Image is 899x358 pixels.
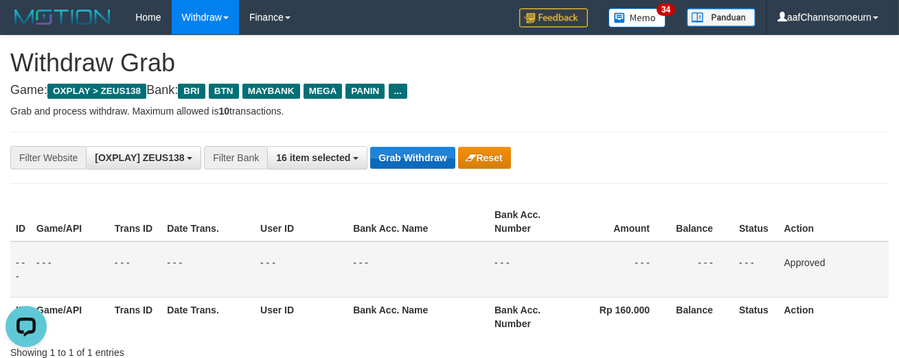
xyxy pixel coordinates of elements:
th: Status [733,297,779,336]
td: - - - [489,241,578,298]
button: 16 item selected [267,146,367,169]
th: Bank Acc. Number [489,202,578,241]
span: 34 [657,3,675,16]
button: Reset [458,147,511,169]
span: ... [389,84,407,99]
th: Status [733,202,779,241]
th: Balance [670,202,733,241]
button: Grab Withdraw [370,147,455,169]
span: MAYBANK [242,84,300,99]
img: panduan.png [687,8,755,27]
th: Game/API [31,202,109,241]
td: - - - [578,241,670,298]
span: MEGA [304,84,343,99]
button: Open LiveChat chat widget [5,5,47,47]
th: Amount [578,202,670,241]
span: BTN [209,84,239,99]
span: 16 item selected [276,152,350,163]
p: Grab and process withdraw. Maximum allowed is transactions. [10,104,889,118]
h1: Withdraw Grab [10,49,889,77]
th: Action [779,202,889,241]
span: PANIN [345,84,385,99]
img: Button%20Memo.svg [608,8,666,27]
th: User ID [255,297,348,336]
th: Bank Acc. Name [348,202,489,241]
span: [OXPLAY] ZEUS138 [95,152,184,163]
td: - - - [10,241,31,298]
h4: Game: Bank: [10,84,889,97]
th: Date Trans. [161,202,255,241]
button: [OXPLAY] ZEUS138 [86,146,201,169]
th: Bank Acc. Number [489,297,578,336]
th: Action [779,297,889,336]
td: - - - [109,241,161,298]
th: Trans ID [109,202,161,241]
td: - - - [31,241,109,298]
th: Balance [670,297,733,336]
img: Feedback.jpg [519,8,588,27]
th: Date Trans. [161,297,255,336]
span: OXPLAY > ZEUS138 [47,84,146,99]
th: ID [10,297,31,336]
div: Filter Bank [204,146,267,169]
td: - - - [670,241,733,298]
td: Approved [779,241,889,298]
th: Trans ID [109,297,161,336]
img: MOTION_logo.png [10,7,115,27]
span: BRI [178,84,205,99]
th: Game/API [31,297,109,336]
td: - - - [348,241,489,298]
div: Filter Website [10,146,86,169]
th: Bank Acc. Name [348,297,489,336]
th: Rp 160.000 [578,297,670,336]
td: - - - [161,241,255,298]
th: ID [10,202,31,241]
th: User ID [255,202,348,241]
strong: 10 [218,106,229,117]
td: - - - [255,241,348,298]
td: - - - [733,241,779,298]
